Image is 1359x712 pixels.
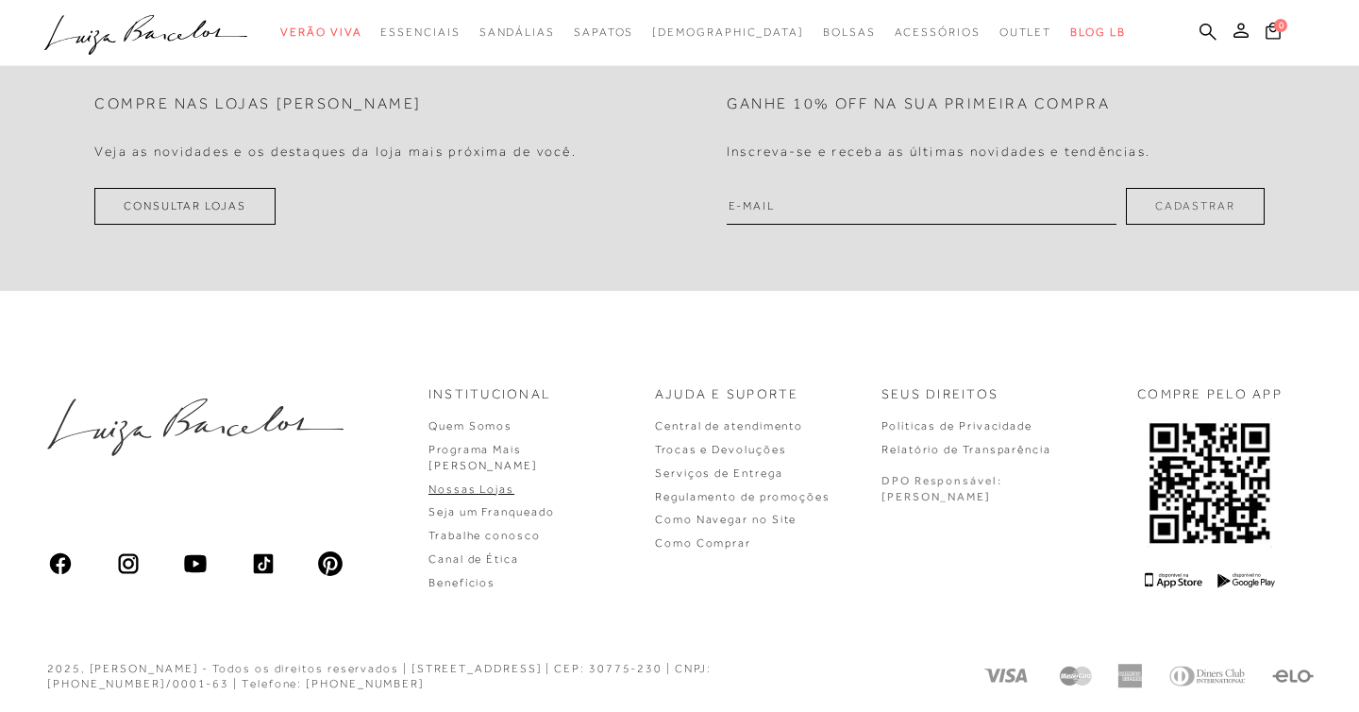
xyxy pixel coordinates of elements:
img: QRCODE [1148,418,1272,548]
span: Sandálias [479,25,555,39]
a: Seja um Franqueado [428,505,555,518]
img: Diners Club [1165,664,1250,688]
a: noSubCategoriesText [895,15,981,50]
h4: Veja as novidades e os destaques da loja mais próxima de você. [94,144,577,160]
img: luiza-barcelos.png [47,398,344,456]
span: Essenciais [380,25,460,39]
img: American Express [1117,664,1142,688]
a: noSubCategoriesText [380,15,460,50]
a: Canal de Ética [428,552,519,566]
span: BLOG LB [1070,25,1125,39]
a: Como Navegar no Site [655,513,797,526]
span: Bolsas [823,25,876,39]
p: COMPRE PELO APP [1137,385,1283,404]
p: Ajuda e Suporte [655,385,799,404]
a: Regulamento de promoções [655,490,830,503]
span: [DEMOGRAPHIC_DATA] [652,25,804,39]
img: Visa [981,664,1034,688]
img: Mastercard [1057,664,1095,688]
a: noSubCategoriesText [280,15,361,50]
a: noSubCategoriesText [574,15,633,50]
input: E-mail [727,188,1116,225]
img: tiktok [250,551,277,577]
a: Serviços de Entrega [655,466,782,480]
span: 0 [1274,19,1287,32]
img: Google Play Logo [1217,572,1275,588]
span: Outlet [999,25,1052,39]
a: noSubCategoriesText [652,15,804,50]
h2: Ganhe 10% off na sua primeira compra [727,95,1110,113]
a: Programa Mais [PERSON_NAME] [428,443,538,472]
img: App Store Logo [1145,572,1202,588]
a: BLOG LB [1070,15,1125,50]
a: Central de atendimento [655,419,803,432]
span: Verão Viva [280,25,361,39]
img: instagram_material_outline [115,551,142,577]
a: Trabalhe conosco [428,529,541,542]
p: DPO Responsável: [PERSON_NAME] [881,473,1002,505]
div: 2025, [PERSON_NAME] - Todos os direitos reservados | [STREET_ADDRESS] | CEP: 30775-230 | CNPJ: [P... [47,661,849,693]
p: Seus Direitos [881,385,998,404]
h2: Compre nas lojas [PERSON_NAME] [94,95,422,113]
span: Acessórios [895,25,981,39]
button: Cadastrar [1126,188,1265,225]
img: pinterest_ios_filled [317,551,344,577]
a: Nossas Lojas [428,483,514,496]
span: Sapatos [574,25,633,39]
a: Benefícios [428,576,495,589]
a: Relatório de Transparência [881,443,1051,456]
p: Institucional [428,385,551,404]
img: youtube_material_rounded [182,551,209,577]
a: noSubCategoriesText [823,15,876,50]
a: Como Comprar [655,536,751,550]
a: Consultar Lojas [94,188,276,225]
h4: Inscreva-se e receba as últimas novidades e tendências. [727,144,1150,160]
img: facebook_ios_glyph [47,551,74,577]
a: noSubCategoriesText [999,15,1052,50]
button: 0 [1260,21,1286,46]
a: Políticas de Privacidade [881,419,1032,432]
img: Elo [1272,664,1315,688]
a: Quem Somos [428,419,512,432]
a: noSubCategoriesText [479,15,555,50]
a: Trocas e Devoluções [655,443,786,456]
